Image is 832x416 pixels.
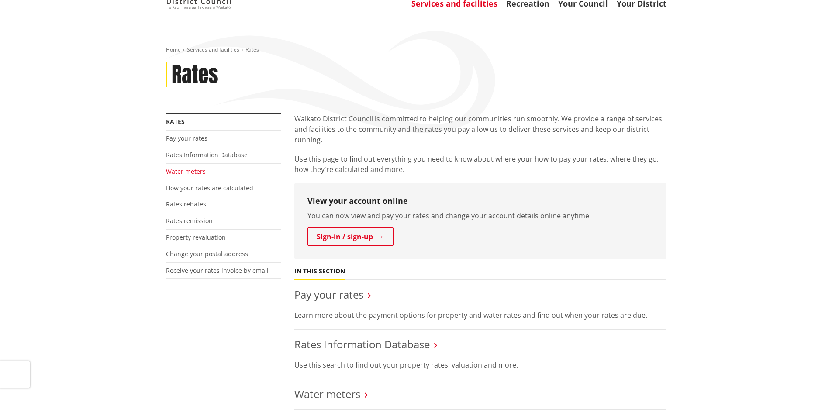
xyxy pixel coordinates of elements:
a: Property revaluation [166,233,226,241]
iframe: Messenger Launcher [792,379,823,411]
a: Rates Information Database [294,337,430,351]
a: Sign-in / sign-up [307,227,394,246]
span: Rates [245,46,259,53]
h5: In this section [294,268,345,275]
p: You can now view and pay your rates and change your account details online anytime! [307,210,653,221]
p: Learn more about the payment options for property and water rates and find out when your rates ar... [294,310,666,320]
h3: View your account online [307,196,653,206]
nav: breadcrumb [166,46,666,54]
p: Use this page to find out everything you need to know about where your how to pay your rates, whe... [294,154,666,175]
p: Use this search to find out your property rates, valuation and more. [294,360,666,370]
a: Services and facilities [187,46,239,53]
h1: Rates [172,62,218,88]
a: Rates [166,117,185,126]
a: Rates rebates [166,200,206,208]
a: Water meters [294,387,360,401]
a: Home [166,46,181,53]
a: Pay your rates [166,134,207,142]
a: Water meters [166,167,206,175]
a: Receive your rates invoice by email [166,266,269,275]
a: Change your postal address [166,250,248,258]
a: Rates remission [166,217,213,225]
p: Waikato District Council is committed to helping our communities run smoothly. We provide a range... [294,113,666,145]
a: Rates Information Database [166,151,248,159]
a: How your rates are calculated [166,184,253,192]
a: Pay your rates [294,287,363,302]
